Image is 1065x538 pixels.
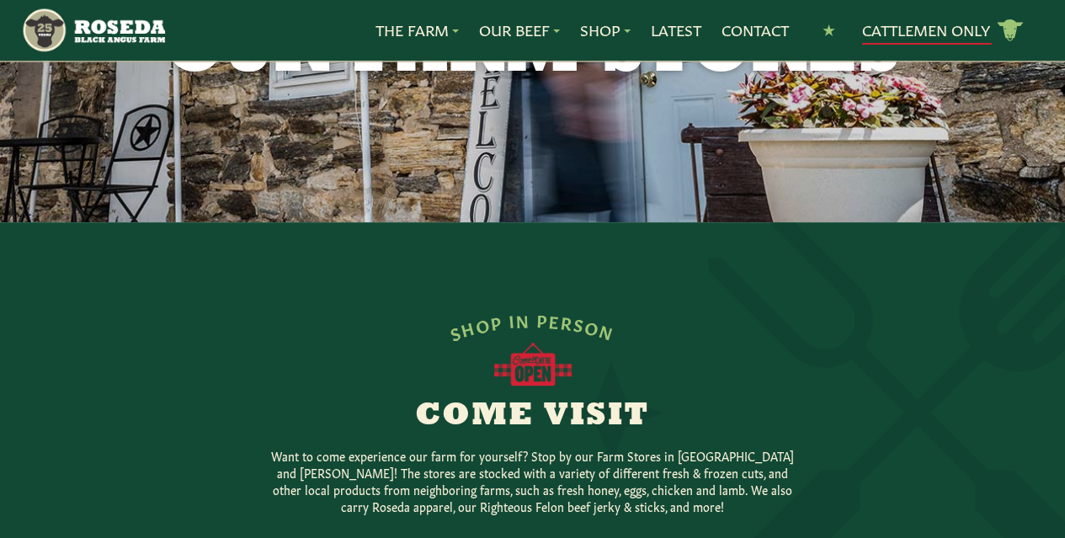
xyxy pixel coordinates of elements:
p: Want to come experience our farm for yourself? Stop by our Farm Stores in [GEOGRAPHIC_DATA] and [... [264,447,802,514]
span: N [598,320,617,342]
span: N [515,310,530,329]
span: O [583,316,603,338]
span: P [536,310,549,329]
h2: Come Visit [210,400,856,434]
a: The Farm [375,19,459,41]
span: H [459,317,477,338]
a: Cattlemen Only [862,16,1024,45]
span: S [447,321,463,342]
a: Our Beef [479,19,560,41]
span: I [508,311,516,330]
span: O [474,313,493,334]
img: https://roseda.com/wp-content/uploads/2021/05/roseda-25-header.png [21,7,165,54]
a: Shop [580,19,631,41]
a: Contact [722,19,789,41]
span: S [572,313,587,333]
span: P [489,312,503,332]
a: Latest [651,19,701,41]
span: E [548,311,562,330]
div: SHOP IN PERSON [447,310,618,342]
span: R [560,312,575,332]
